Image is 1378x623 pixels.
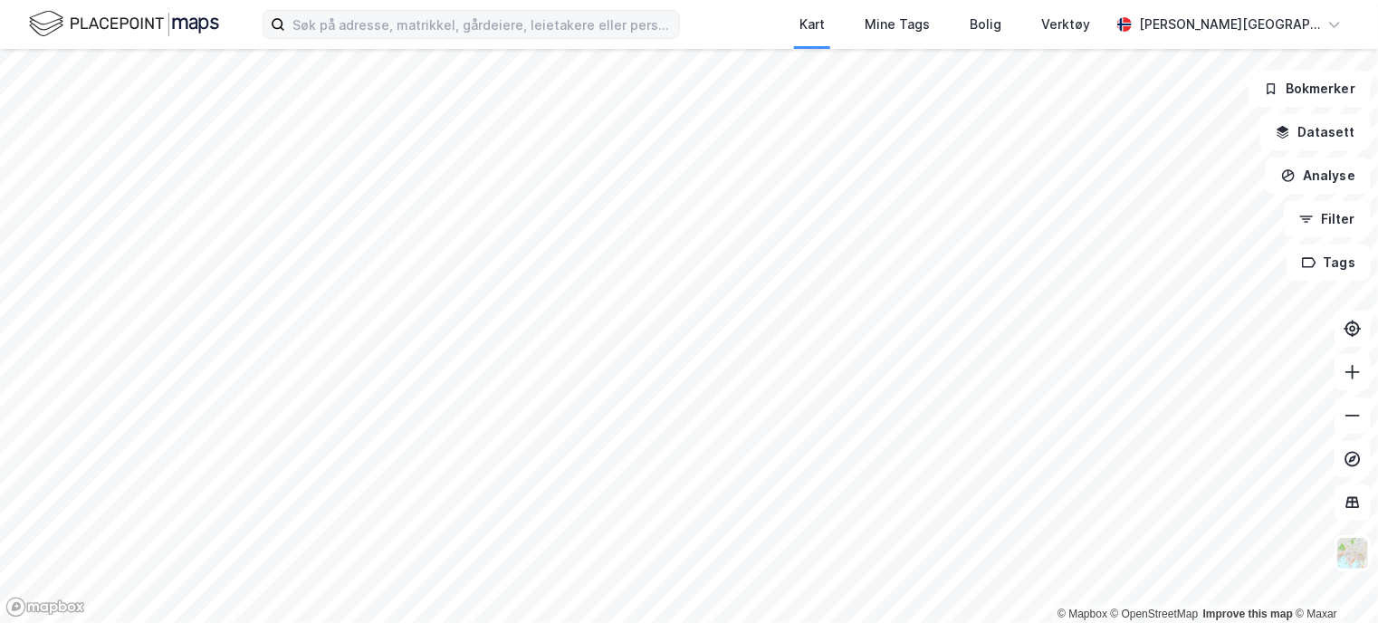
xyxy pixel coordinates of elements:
img: logo.f888ab2527a4732fd821a326f86c7f29.svg [29,8,219,40]
div: Mine Tags [865,14,930,35]
div: Verktøy [1041,14,1090,35]
input: Søk på adresse, matrikkel, gårdeiere, leietakere eller personer [285,11,679,38]
div: Kart [799,14,825,35]
div: Bolig [970,14,1001,35]
div: [PERSON_NAME][GEOGRAPHIC_DATA] [1139,14,1320,35]
iframe: Chat Widget [1287,536,1378,623]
